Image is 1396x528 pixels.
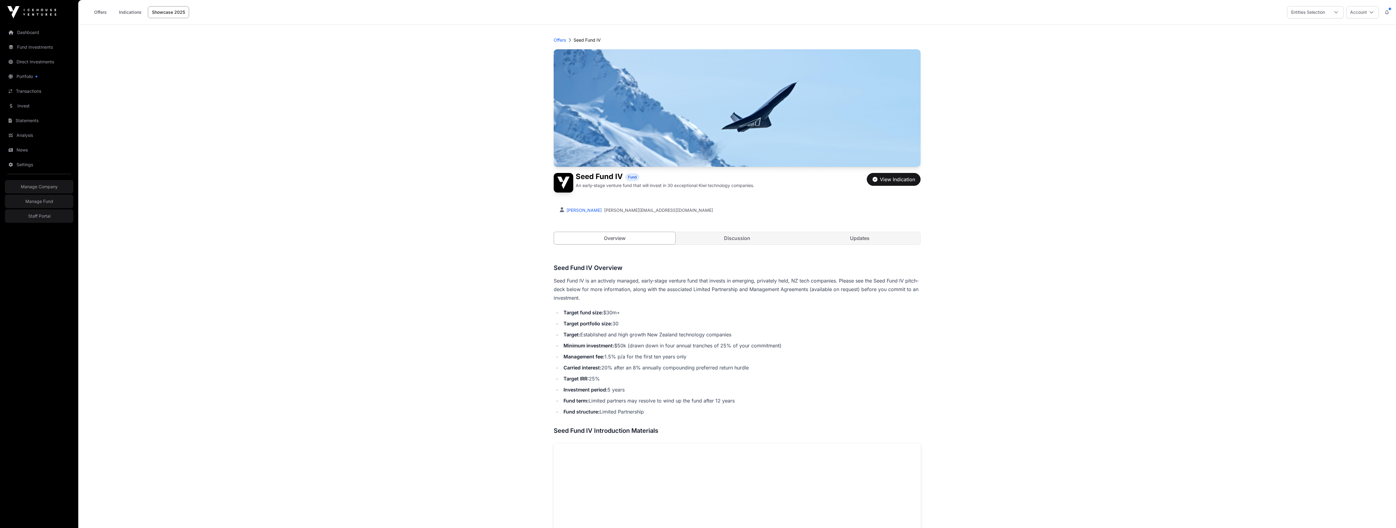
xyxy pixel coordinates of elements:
a: [PERSON_NAME][EMAIL_ADDRESS][DOMAIN_NAME] [604,207,713,213]
strong: Target fund size: [563,309,603,316]
a: News [5,143,73,157]
a: Settings [5,158,73,171]
a: Invest [5,99,73,113]
a: Overview [554,232,676,245]
a: Offers [88,6,113,18]
a: Discussion [677,232,798,244]
strong: Fund structure: [563,409,600,415]
li: $50k (drawn down in four annual tranches of 25% of your commitment) [562,341,921,350]
li: 1.5% p/a for the first ten years only [562,352,921,361]
a: Staff Portal [5,209,73,223]
p: Seed Fund IV is an actively managed, early-stage venture fund that invests in emerging, privately... [554,276,921,302]
li: 30 [562,319,921,328]
strong: Management fee: [563,354,604,360]
div: Entities Selection [1287,6,1329,18]
li: 5 years [562,385,921,394]
a: Analysis [5,129,73,142]
strong: Target portfolio size: [563,320,612,327]
a: [PERSON_NAME] [565,208,602,213]
h1: Seed Fund IV [576,173,623,181]
a: Transactions [5,84,73,98]
strong: Target IRR: [563,376,589,382]
div: View Indication [873,176,915,183]
button: Account [1346,6,1379,18]
nav: Tabs [554,232,920,244]
li: 20% after an 8% annually compounding preferred return hurdle [562,363,921,372]
a: Updates [799,232,920,244]
a: Showcase 2025 [148,6,189,18]
a: Direct Investments [5,55,73,69]
span: Fund [628,175,637,180]
li: Limited partners may resolve to wind up the fund after 12 years [562,396,921,405]
img: Icehouse Ventures Logo [7,6,56,18]
img: Seed Fund IV [554,49,921,167]
button: View Indication [867,173,921,186]
a: Manage Company [5,180,73,193]
h3: Seed Fund IV Introduction Materials [554,426,921,436]
a: View Indication [867,179,921,185]
a: Offers [554,37,566,43]
li: Limited Partnership [562,407,921,416]
a: Indications [115,6,146,18]
strong: Investment period: [563,387,608,393]
h3: Seed Fund IV Overview [554,263,921,273]
li: $30m+ [562,308,921,317]
a: Fund Investments [5,40,73,54]
strong: Minimum investment: [563,343,614,349]
p: An early-stage venture fund that will invest in 30 exceptional Kiwi technology companies. [576,182,754,189]
strong: Fund term: [563,398,589,404]
a: Statements [5,114,73,127]
strong: Carried interest: [563,365,601,371]
a: Manage Fund [5,195,73,208]
a: Portfolio [5,70,73,83]
p: Seed Fund IV [574,37,601,43]
a: Dashboard [5,26,73,39]
img: Seed Fund IV [554,173,573,193]
li: 25% [562,374,921,383]
strong: Target: [563,331,580,338]
li: Established and high growth New Zealand technology companies [562,330,921,339]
